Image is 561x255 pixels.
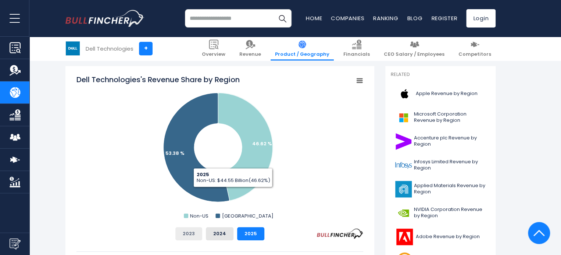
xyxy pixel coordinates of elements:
[202,51,225,58] span: Overview
[395,229,414,245] img: ADBE logo
[431,14,457,22] a: Register
[395,181,412,197] img: AMAT logo
[76,74,363,221] svg: Dell Technologies's Revenue Share by Region
[165,150,185,157] text: 53.38 %
[395,205,412,221] img: NVDA logo
[343,51,370,58] span: Financials
[197,37,230,61] a: Overview
[306,14,322,22] a: Home
[414,207,486,219] span: NVIDIA Corporation Revenue by Region
[222,212,273,219] text: [GEOGRAPHIC_DATA]
[175,227,202,240] button: 2023
[414,159,486,171] span: Infosys Limited Revenue by Region
[407,14,422,22] a: Blog
[414,111,486,124] span: Microsoft Corporation Revenue by Region
[237,227,264,240] button: 2025
[395,109,412,126] img: MSFT logo
[416,91,478,97] span: Apple Revenue by Region
[391,84,490,104] a: Apple Revenue by Region
[331,14,364,22] a: Companies
[391,108,490,128] a: Microsoft Corporation Revenue by Region
[391,155,490,175] a: Infosys Limited Revenue by Region
[391,179,490,199] a: Applied Materials Revenue by Region
[252,140,272,147] text: 46.62 %
[66,41,80,55] img: DELL logo
[139,42,153,55] a: +
[416,234,480,240] span: Adobe Revenue by Region
[458,51,491,58] span: Competitors
[65,10,144,27] a: Go to homepage
[454,37,496,61] a: Competitors
[206,227,233,240] button: 2024
[76,74,240,85] tspan: Dell Technologies's Revenue Share by Region
[384,51,444,58] span: CEO Salary / Employees
[395,85,414,102] img: AAPL logo
[86,44,133,53] div: Dell Technologies
[379,37,449,61] a: CEO Salary / Employees
[391,203,490,223] a: NVIDIA Corporation Revenue by Region
[339,37,374,61] a: Financials
[414,135,486,147] span: Accenture plc Revenue by Region
[414,183,486,195] span: Applied Materials Revenue by Region
[275,51,329,58] span: Product / Geography
[395,133,412,150] img: ACN logo
[273,9,292,28] button: Search
[65,10,144,27] img: bullfincher logo
[391,227,490,247] a: Adobe Revenue by Region
[373,14,398,22] a: Ranking
[391,131,490,152] a: Accenture plc Revenue by Region
[271,37,334,61] a: Product / Geography
[466,9,496,28] a: Login
[235,37,265,61] a: Revenue
[395,157,412,174] img: INFY logo
[190,212,208,219] text: Non-US
[239,51,261,58] span: Revenue
[391,72,490,78] p: Related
